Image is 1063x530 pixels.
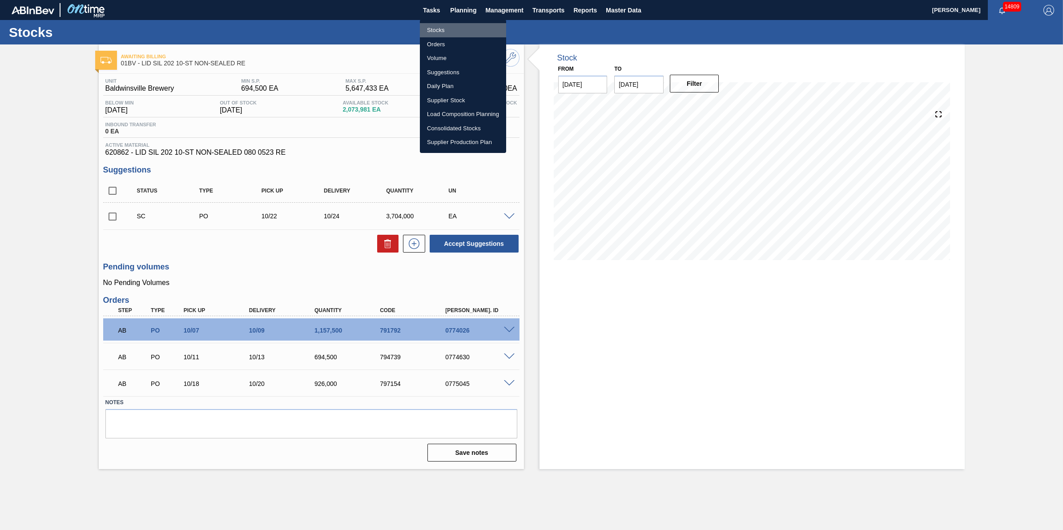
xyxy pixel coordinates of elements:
[420,23,506,37] a: Stocks
[420,51,506,65] a: Volume
[420,65,506,80] a: Suggestions
[420,107,506,121] a: Load Composition Planning
[420,37,506,52] a: Orders
[420,93,506,108] a: Supplier Stock
[420,135,506,149] a: Supplier Production Plan
[420,79,506,93] a: Daily Plan
[420,121,506,136] a: Consolidated Stocks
